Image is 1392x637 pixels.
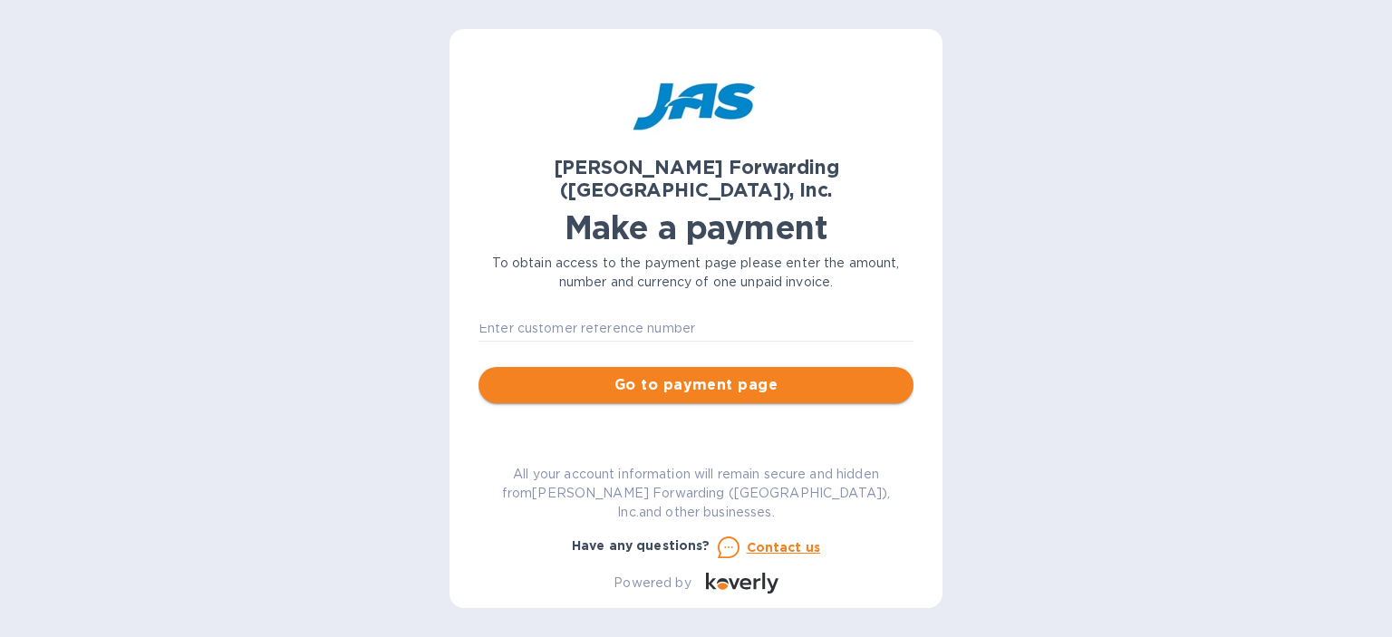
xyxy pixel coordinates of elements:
[633,427,758,441] b: You can pay using:
[478,314,913,342] input: Enter customer reference number
[572,538,710,553] b: Have any questions?
[478,367,913,403] button: Go to payment page
[747,540,821,555] u: Contact us
[478,254,913,292] p: To obtain access to the payment page please enter the amount, number and currency of one unpaid i...
[614,574,691,593] p: Powered by
[478,208,913,246] h1: Make a payment
[493,374,899,396] span: Go to payment page
[554,156,839,201] b: [PERSON_NAME] Forwarding ([GEOGRAPHIC_DATA]), Inc.
[478,465,913,522] p: All your account information will remain secure and hidden from [PERSON_NAME] Forwarding ([GEOGRA...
